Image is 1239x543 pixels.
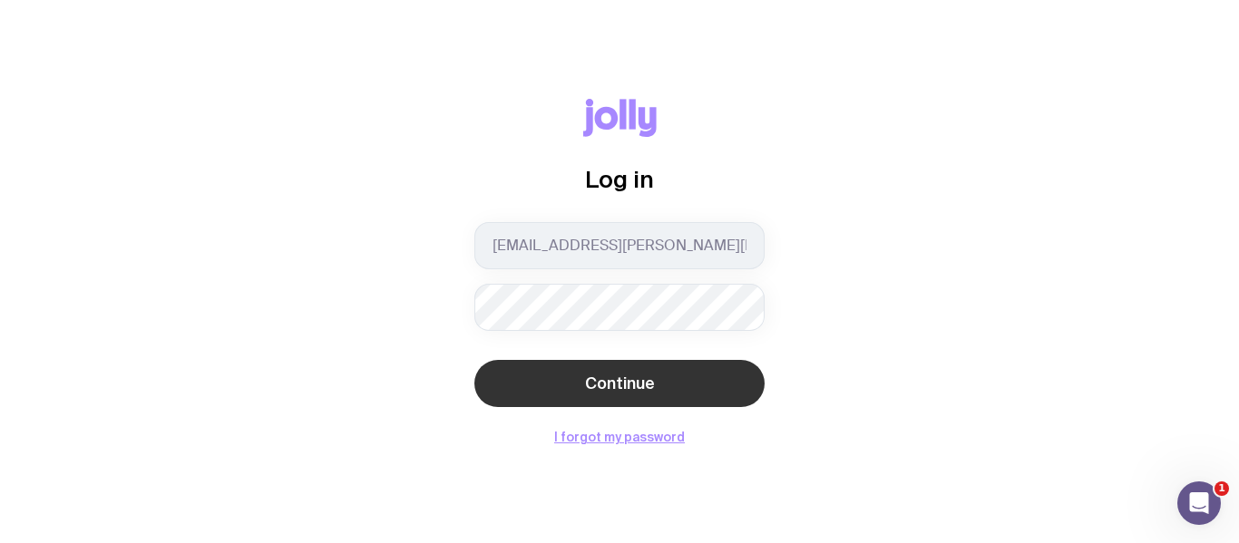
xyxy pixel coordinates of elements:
[474,360,765,407] button: Continue
[585,166,654,192] span: Log in
[585,373,655,394] span: Continue
[474,222,765,269] input: you@email.com
[554,430,685,444] button: I forgot my password
[1177,481,1221,525] iframe: Intercom live chat
[1215,481,1229,496] span: 1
